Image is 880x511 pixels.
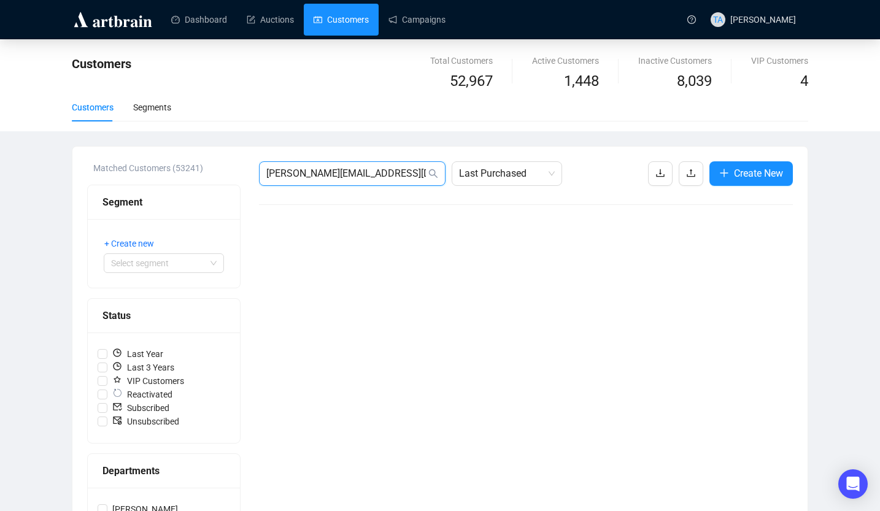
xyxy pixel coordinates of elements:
span: upload [686,168,696,178]
div: Segments [133,101,171,114]
span: Create New [734,166,783,181]
input: Search Customer... [266,166,426,181]
button: Create New [709,161,793,186]
div: Active Customers [532,54,599,67]
div: Open Intercom Messenger [838,469,868,499]
div: Customers [72,101,114,114]
span: Last 3 Years [107,361,179,374]
span: 52,967 [450,70,493,93]
span: plus [719,168,729,178]
span: Reactivated [107,388,177,401]
span: Last Year [107,347,168,361]
a: Campaigns [388,4,446,36]
div: Departments [102,463,225,478]
img: logo [72,10,154,29]
span: Last Purchased [459,162,555,185]
span: Subscribed [107,401,174,415]
span: + Create new [104,237,154,250]
span: VIP Customers [107,374,189,388]
a: Auctions [247,4,294,36]
a: Customers [314,4,369,36]
span: [PERSON_NAME] [730,15,796,25]
span: TA [713,13,723,26]
span: Unsubscribed [107,415,184,428]
span: download [655,168,665,178]
span: search [428,169,438,179]
button: + Create new [104,234,164,253]
span: 8,039 [677,70,712,93]
span: Customers [72,56,131,71]
div: Matched Customers (53241) [93,161,241,175]
div: Total Customers [430,54,493,67]
div: Segment [102,194,225,210]
a: Dashboard [171,4,227,36]
div: VIP Customers [751,54,808,67]
div: Status [102,308,225,323]
span: 1,448 [564,70,599,93]
div: Inactive Customers [638,54,712,67]
span: 4 [800,72,808,90]
span: question-circle [687,15,696,24]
